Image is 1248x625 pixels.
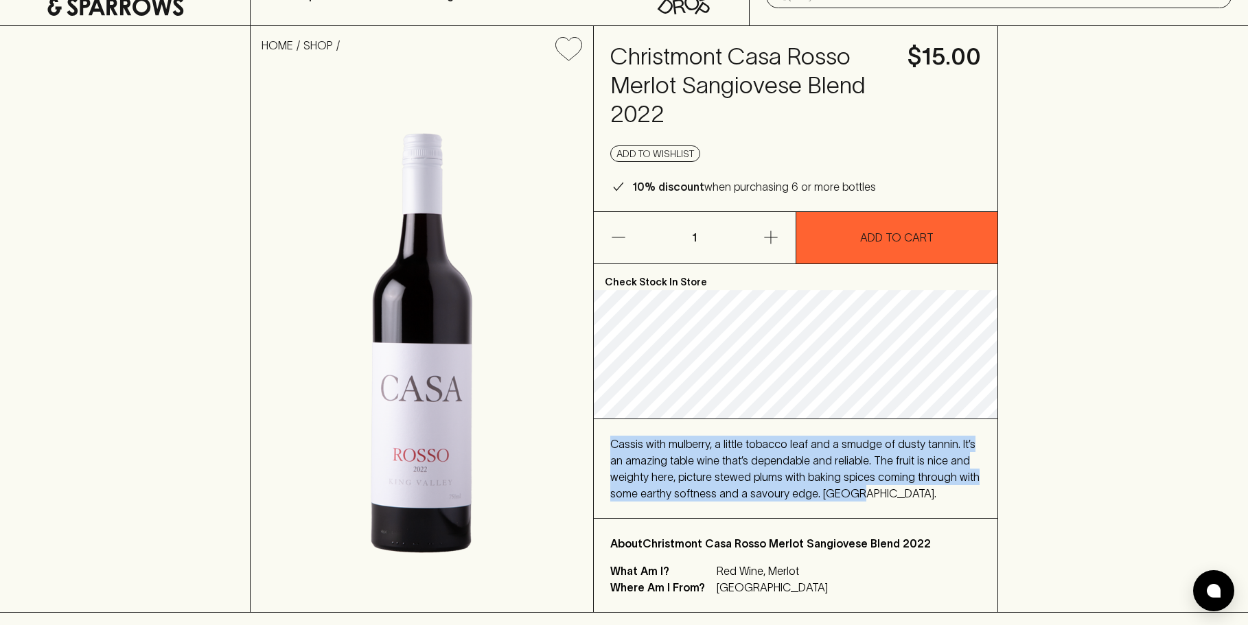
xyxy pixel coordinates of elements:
[251,72,593,612] img: 37250.png
[678,212,711,263] p: 1
[610,563,713,579] p: What Am I?
[610,438,980,499] span: Cassis with mulberry, a little tobacco leaf and a smudge of dusty tannin. It’s an amazing table w...
[796,212,997,263] button: ADD TO CART
[594,264,998,290] p: Check Stock In Store
[262,39,293,51] a: HOME
[550,32,588,67] button: Add to wishlist
[632,178,876,195] p: when purchasing 6 or more bottles
[717,579,828,595] p: [GEOGRAPHIC_DATA]
[1207,584,1221,598] img: bubble-icon
[610,145,700,162] button: Add to wishlist
[303,39,333,51] a: SHOP
[610,535,982,552] p: About Christmont Casa Rosso Merlot Sangiovese Blend 2022
[610,579,713,595] p: Where Am I From?
[717,563,828,579] p: Red Wine, Merlot
[908,43,981,71] h4: $15.00
[610,43,892,129] h4: Christmont Casa Rosso Merlot Sangiovese Blend 2022
[632,180,704,193] b: 10% discount
[860,229,934,246] p: ADD TO CART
